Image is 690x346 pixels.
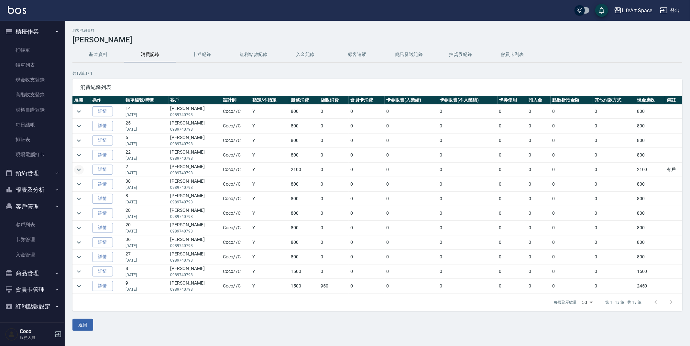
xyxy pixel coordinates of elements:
p: 共 13 筆, 1 / 1 [72,70,682,76]
td: 0 [593,163,635,177]
td: 14 [124,104,169,119]
a: 詳情 [92,237,113,247]
td: 0 [319,163,349,177]
td: 0 [438,235,498,250]
button: 消費記錄 [124,47,176,62]
td: 38 [124,177,169,191]
p: [DATE] [126,214,167,220]
p: 0989740798 [170,141,220,147]
a: 材料自購登錄 [3,103,62,117]
button: expand row [74,136,84,146]
td: 0 [319,235,349,250]
td: 0 [438,119,498,133]
a: 詳情 [92,252,113,262]
td: [PERSON_NAME] [169,104,221,119]
p: 0989740798 [170,243,220,249]
td: 800 [635,250,665,264]
th: 會員卡消費 [349,96,385,104]
td: 800 [635,177,665,191]
td: 22 [124,148,169,162]
th: 指定/不指定 [251,96,289,104]
td: 0 [593,192,635,206]
td: 800 [289,148,319,162]
a: 現金收支登錄 [3,72,62,87]
td: 0 [385,265,438,279]
td: 800 [635,134,665,148]
td: 0 [593,134,635,148]
td: 有戶 [665,163,682,177]
p: 0989740798 [170,287,220,292]
td: 0 [319,119,349,133]
td: 0 [527,250,551,264]
td: 0 [593,221,635,235]
td: Coco / /C [221,221,251,235]
button: 抽獎券紀錄 [435,47,487,62]
button: 櫃檯作業 [3,23,62,40]
td: 800 [635,221,665,235]
td: 0 [319,134,349,148]
td: 0 [438,163,498,177]
td: 0 [438,206,498,221]
a: 詳情 [92,194,113,204]
td: 0 [385,177,438,191]
td: 800 [289,104,319,119]
td: 0 [527,279,551,293]
td: [PERSON_NAME] [169,206,221,221]
td: Coco / /C [221,250,251,264]
td: 800 [635,119,665,133]
td: Coco / /C [221,279,251,293]
button: expand row [74,252,84,262]
button: expand row [74,223,84,233]
button: 顧客追蹤 [331,47,383,62]
td: 0 [385,279,438,293]
td: 0 [498,206,527,221]
p: [DATE] [126,141,167,147]
th: 展開 [72,96,91,104]
td: 0 [551,104,593,119]
button: 預約管理 [3,165,62,182]
td: 0 [349,119,385,133]
p: [DATE] [126,156,167,161]
button: 卡券紀錄 [176,47,228,62]
td: 0 [349,235,385,250]
td: 0 [593,104,635,119]
td: 2100 [635,163,665,177]
td: 0 [498,192,527,206]
button: 紅利點數設定 [3,298,62,315]
td: Coco / /C [221,177,251,191]
td: 0 [527,206,551,221]
td: 1500 [635,265,665,279]
td: 0 [527,192,551,206]
td: 0 [498,134,527,148]
td: 0 [438,265,498,279]
button: expand row [74,238,84,247]
p: 服務人員 [20,335,53,341]
a: 詳情 [92,106,113,116]
button: 商品管理 [3,265,62,282]
th: 設計師 [221,96,251,104]
p: 每頁顯示數量 [554,299,577,305]
a: 每日結帳 [3,117,62,132]
td: 0 [551,134,593,148]
td: 6 [124,134,169,148]
p: 第 1–13 筆 共 13 筆 [606,299,641,305]
td: Coco / /C [221,134,251,148]
td: 0 [385,206,438,221]
a: 客戶列表 [3,217,62,232]
img: Logo [8,6,26,14]
button: 紅利點數紀錄 [228,47,279,62]
h3: [PERSON_NAME] [72,35,682,44]
button: 會員卡列表 [487,47,538,62]
p: 0989740798 [170,170,220,176]
td: 2 [124,163,169,177]
td: Y [251,279,289,293]
a: 詳情 [92,179,113,189]
td: 0 [319,104,349,119]
td: 0 [593,250,635,264]
td: 0 [385,119,438,133]
td: [PERSON_NAME] [169,279,221,293]
td: 0 [349,206,385,221]
td: 0 [498,163,527,177]
div: 50 [580,294,595,311]
td: 0 [527,134,551,148]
